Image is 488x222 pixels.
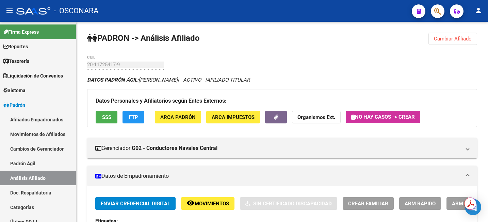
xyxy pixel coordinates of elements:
mat-icon: remove_red_eye [186,199,195,207]
button: ARCA Padrón [155,111,201,123]
button: ABM [446,197,469,210]
mat-icon: person [474,6,483,15]
strong: DATOS PADRÓN ÁGIL: [87,77,139,83]
span: [PERSON_NAME] [87,77,178,83]
span: Cambiar Afiliado [434,36,472,42]
span: Reportes [3,43,28,50]
span: Movimientos [195,201,229,207]
mat-icon: menu [5,6,14,15]
span: FTP [129,114,138,120]
span: ARCA Padrón [160,114,196,120]
mat-panel-title: Datos de Empadronamiento [95,172,461,180]
button: No hay casos -> Crear [346,111,420,123]
button: Movimientos [181,197,234,210]
button: FTP [123,111,144,123]
span: Liquidación de Convenios [3,72,63,80]
span: Sin Certificado Discapacidad [253,201,332,207]
span: SSS [102,114,111,120]
i: | ACTIVO | [87,77,250,83]
span: ABM [452,201,463,207]
span: Sistema [3,87,26,94]
mat-panel-title: Gerenciador: [95,144,461,152]
mat-expansion-panel-header: Gerenciador:G02 - Conductores Navales Central [87,138,477,158]
button: SSS [96,111,117,123]
button: Crear Familiar [343,197,394,210]
button: Cambiar Afiliado [428,33,477,45]
span: Tesorería [3,57,30,65]
span: Firma Express [3,28,39,36]
button: Enviar Credencial Digital [95,197,176,210]
strong: PADRON -> Análisis Afiliado [87,33,200,43]
h3: Datos Personales y Afiliatorios según Entes Externos: [96,96,469,106]
mat-expansion-panel-header: Datos de Empadronamiento [87,166,477,186]
span: ARCA Impuestos [212,114,255,120]
button: ARCA Impuestos [206,111,260,123]
button: Sin Certificado Discapacidad [240,197,337,210]
strong: G02 - Conductores Navales Central [132,144,217,152]
span: ABM Rápido [405,201,436,207]
span: Crear Familiar [348,201,388,207]
button: ABM Rápido [399,197,441,210]
strong: Organismos Ext. [297,114,335,120]
button: Organismos Ext. [292,111,341,123]
span: Enviar Credencial Digital [101,201,170,207]
span: AFILIADO TITULAR [207,77,250,83]
span: - OSCONARA [54,3,98,18]
span: No hay casos -> Crear [351,114,415,120]
span: Padrón [3,101,25,109]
